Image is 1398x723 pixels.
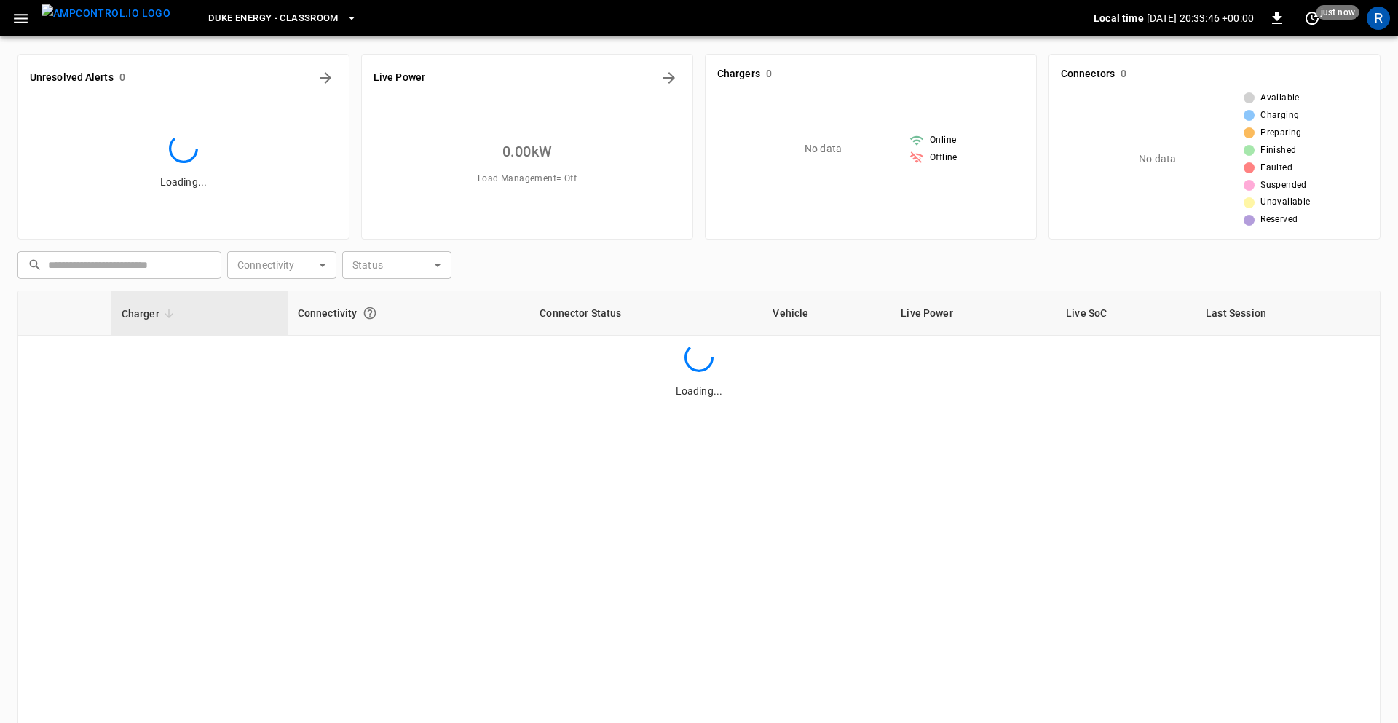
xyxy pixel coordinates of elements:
span: Loading... [160,176,207,188]
p: [DATE] 20:33:46 +00:00 [1147,11,1254,25]
div: Connectivity [298,300,520,326]
span: just now [1316,5,1359,20]
h6: Live Power [374,70,425,86]
h6: 0.00 kW [502,140,552,163]
span: Loading... [676,385,722,397]
p: No data [1139,151,1176,167]
p: No data [805,141,842,157]
p: Local time [1094,11,1144,25]
span: Available [1260,91,1300,106]
button: All Alerts [314,66,337,90]
span: Finished [1260,143,1296,158]
button: Connection between the charger and our software. [357,300,383,326]
h6: 0 [766,66,772,82]
span: Faulted [1260,161,1292,175]
h6: Connectors [1061,66,1115,82]
h6: Chargers [717,66,760,82]
th: Vehicle [762,291,890,336]
span: Preparing [1260,126,1302,141]
span: Reserved [1260,213,1298,227]
button: Duke Energy - Classroom [202,4,363,33]
h6: 0 [1121,66,1126,82]
span: Online [930,133,956,148]
th: Live SoC [1056,291,1196,336]
span: Charging [1260,108,1299,123]
th: Live Power [890,291,1056,336]
img: ampcontrol.io logo [42,4,170,23]
span: Load Management = Off [478,172,577,186]
th: Connector Status [529,291,762,336]
span: Unavailable [1260,195,1310,210]
span: Duke Energy - Classroom [208,10,339,27]
button: Energy Overview [657,66,681,90]
span: Offline [930,151,957,165]
h6: Unresolved Alerts [30,70,114,86]
th: Last Session [1196,291,1380,336]
span: Suspended [1260,178,1307,193]
h6: 0 [119,70,125,86]
span: Charger [122,305,178,323]
button: set refresh interval [1300,7,1324,30]
div: profile-icon [1367,7,1390,30]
